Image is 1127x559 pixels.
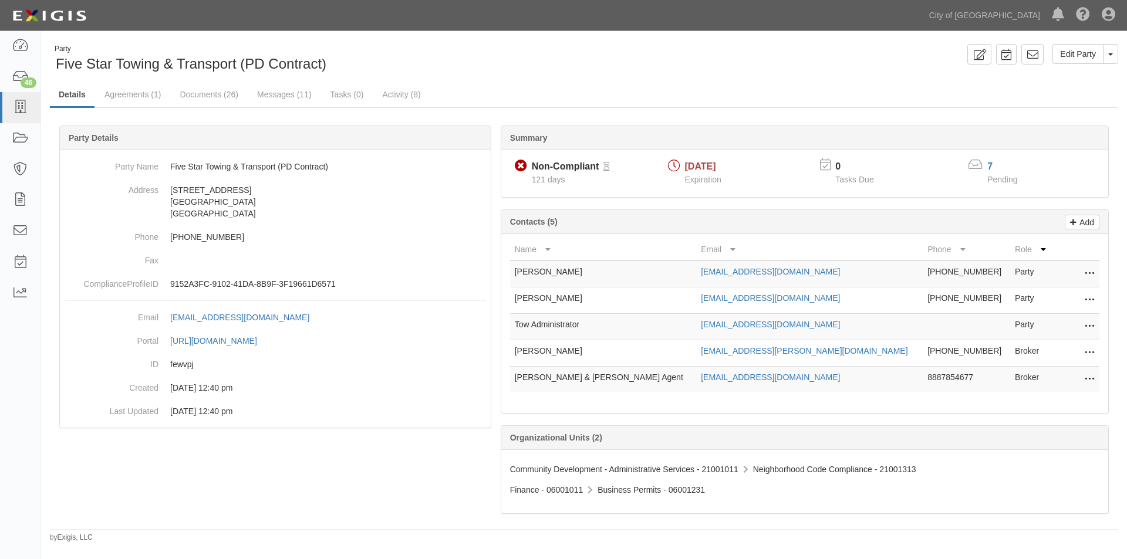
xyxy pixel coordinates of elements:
[685,161,716,171] span: [DATE]
[510,367,697,393] td: [PERSON_NAME] & [PERSON_NAME] Agent
[1010,340,1052,367] td: Broker
[510,287,697,314] td: [PERSON_NAME]
[65,225,486,249] dd: [PHONE_NUMBER]
[65,249,158,266] dt: Fax
[65,225,158,243] dt: Phone
[65,329,158,347] dt: Portal
[65,178,486,225] dd: [STREET_ADDRESS] [GEOGRAPHIC_DATA] [GEOGRAPHIC_DATA]
[65,376,486,399] dd: 01/04/2024 12:40 pm
[1065,215,1099,229] a: Add
[510,433,602,442] b: Organizational Units (2)
[923,367,1010,393] td: 8887854677
[1010,239,1052,260] th: Role
[50,533,93,543] small: by
[701,320,840,329] a: [EMAIL_ADDRESS][DOMAIN_NAME]
[923,4,1046,27] a: City of [GEOGRAPHIC_DATA]
[685,175,721,184] span: Expiration
[510,217,558,226] b: Contacts (5)
[50,44,575,74] div: Five Star Towing & Transport (PD Contract)
[701,346,907,355] a: [EMAIL_ADDRESS][PERSON_NAME][DOMAIN_NAME]
[510,340,697,367] td: [PERSON_NAME]
[56,56,326,72] span: Five Star Towing & Transport (PD Contract)
[603,163,610,171] i: Pending Review
[96,83,170,106] a: Agreements (1)
[1076,8,1090,22] i: Help Center - Complianz
[515,160,527,172] i: Non-Compliant
[65,353,158,370] dt: ID
[65,272,158,290] dt: ComplianceProfileID
[170,313,322,322] a: [EMAIL_ADDRESS][DOMAIN_NAME]
[55,44,326,54] div: Party
[170,278,486,290] p: 9152A3FC-9102-41DA-8B9F-3F19661D6571
[65,399,486,423] dd: 01/04/2024 12:40 pm
[753,465,916,474] span: Neighborhood Code Compliance - 21001313
[50,83,95,108] a: Details
[701,372,840,382] a: [EMAIL_ADDRESS][DOMAIN_NAME]
[65,155,486,178] dd: Five Star Towing & Transport (PD Contract)
[69,133,119,143] b: Party Details
[1077,215,1094,229] p: Add
[65,353,486,376] dd: fewvpj
[987,175,1017,184] span: Pending
[65,155,158,172] dt: Party Name
[532,175,565,184] span: Since 05/26/2025
[170,336,270,345] a: [URL][DOMAIN_NAME]
[58,533,93,541] a: Exigis, LLC
[923,340,1010,367] td: [PHONE_NUMBER]
[532,160,599,174] div: Non-Compliant
[171,83,247,106] a: Documents (26)
[696,239,923,260] th: Email
[923,260,1010,287] td: [PHONE_NUMBER]
[65,399,158,417] dt: Last Updated
[322,83,373,106] a: Tasks (0)
[510,260,697,287] td: [PERSON_NAME]
[510,485,583,494] span: Finance - 06001011
[923,239,1010,260] th: Phone
[701,267,840,276] a: [EMAIL_ADDRESS][DOMAIN_NAME]
[65,178,158,196] dt: Address
[701,293,840,303] a: [EMAIL_ADDRESS][DOMAIN_NAME]
[65,306,158,323] dt: Email
[1010,260,1052,287] td: Party
[9,5,90,26] img: logo-5460c22ac91f19d4615b14bd174203de0afe785f0fc80cf4dbbc73dc1793850b.png
[598,485,705,494] span: Business Permits - 06001231
[1010,367,1052,393] td: Broker
[373,83,429,106] a: Activity (8)
[923,287,1010,314] td: [PHONE_NUMBER]
[1052,44,1104,64] a: Edit Party
[510,314,697,340] td: Tow Administrator
[835,175,873,184] span: Tasks Due
[510,465,738,474] span: Community Development - Administrative Services - 21001011
[1010,314,1052,340] td: Party
[510,239,697,260] th: Name
[21,77,36,88] div: 46
[1010,287,1052,314] td: Party
[170,311,309,323] div: [EMAIL_ADDRESS][DOMAIN_NAME]
[510,133,548,143] b: Summary
[248,83,320,106] a: Messages (11)
[65,376,158,394] dt: Created
[987,161,993,171] a: 7
[835,160,888,174] p: 0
